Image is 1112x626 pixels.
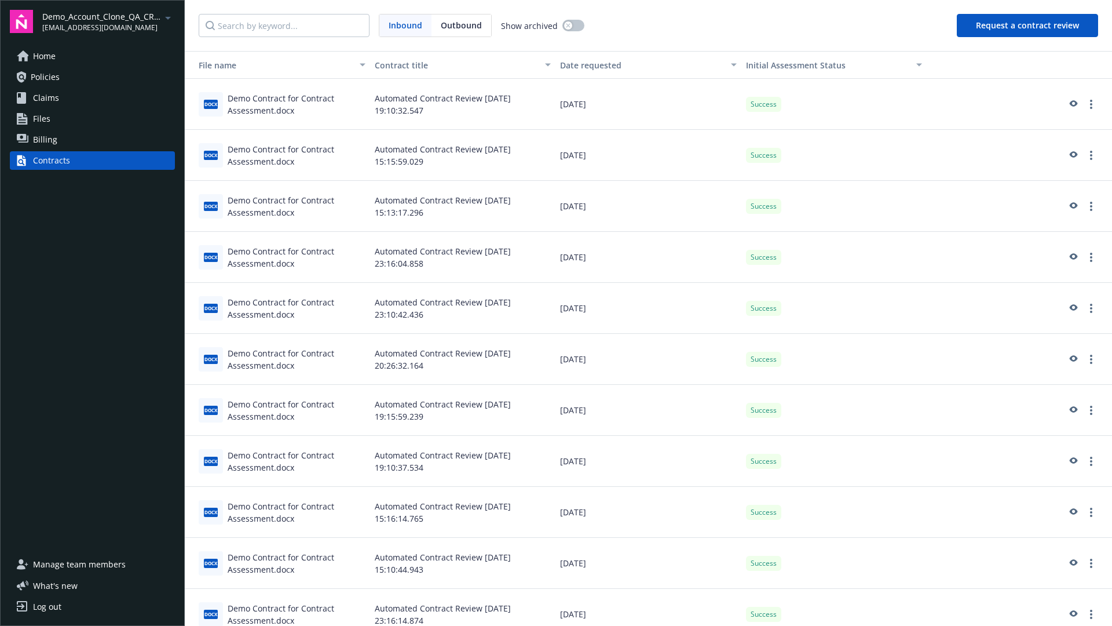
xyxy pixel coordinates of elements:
[189,59,353,71] div: File name
[1066,403,1080,417] a: preview
[370,283,555,334] div: Automated Contract Review [DATE] 23:10:42.436
[33,555,126,574] span: Manage team members
[10,580,96,592] button: What's new
[751,201,777,212] span: Success
[441,19,482,31] span: Outbound
[751,150,777,161] span: Success
[199,14,370,37] input: Search by keyword...
[42,23,161,33] span: [EMAIL_ADDRESS][DOMAIN_NAME]
[370,436,555,487] div: Automated Contract Review [DATE] 19:10:37.534
[1084,454,1098,468] a: more
[1084,352,1098,366] a: more
[370,79,555,130] div: Automated Contract Review [DATE] 19:10:32.547
[10,47,175,65] a: Home
[204,202,218,210] span: docx
[1084,556,1098,570] a: more
[1066,505,1080,519] a: preview
[555,283,741,334] div: [DATE]
[33,89,59,107] span: Claims
[555,538,741,589] div: [DATE]
[751,456,777,467] span: Success
[370,51,555,79] button: Contract title
[1066,352,1080,366] a: preview
[751,354,777,365] span: Success
[228,551,365,576] div: Demo Contract for Contract Assessment.docx
[379,14,431,37] span: Inbound
[751,558,777,569] span: Success
[751,99,777,110] span: Success
[751,252,777,263] span: Success
[10,555,175,574] a: Manage team members
[555,385,741,436] div: [DATE]
[1066,250,1080,264] a: preview
[389,19,422,31] span: Inbound
[1066,199,1080,213] a: preview
[1084,250,1098,264] a: more
[10,89,175,107] a: Claims
[10,151,175,170] a: Contracts
[1066,454,1080,468] a: preview
[189,59,353,71] div: Toggle SortBy
[204,151,218,159] span: docx
[751,609,777,620] span: Success
[1084,199,1098,213] a: more
[204,406,218,414] span: docx
[555,130,741,181] div: [DATE]
[228,143,365,168] div: Demo Contract for Contract Assessment.docx
[10,68,175,86] a: Policies
[370,334,555,385] div: Automated Contract Review [DATE] 20:26:32.164
[33,47,56,65] span: Home
[431,14,491,37] span: Outbound
[751,507,777,518] span: Success
[1084,301,1098,315] a: more
[204,304,218,312] span: docx
[42,10,161,23] span: Demo_Account_Clone_QA_CR_Tests_Demo
[33,151,70,170] div: Contracts
[555,181,741,232] div: [DATE]
[33,110,50,128] span: Files
[1066,556,1080,570] a: preview
[228,194,365,219] div: Demo Contract for Contract Assessment.docx
[31,68,60,86] span: Policies
[1066,97,1080,111] a: preview
[370,538,555,589] div: Automated Contract Review [DATE] 15:10:44.943
[33,598,61,616] div: Log out
[370,181,555,232] div: Automated Contract Review [DATE] 15:13:17.296
[204,457,218,465] span: docx
[228,449,365,474] div: Demo Contract for Contract Assessment.docx
[555,51,741,79] button: Date requested
[1084,97,1098,111] a: more
[42,10,175,33] button: Demo_Account_Clone_QA_CR_Tests_Demo[EMAIL_ADDRESS][DOMAIN_NAME]arrowDropDown
[33,130,57,149] span: Billing
[370,130,555,181] div: Automated Contract Review [DATE] 15:15:59.029
[501,20,558,32] span: Show archived
[1066,607,1080,621] a: preview
[1066,301,1080,315] a: preview
[204,610,218,618] span: docx
[1084,607,1098,621] a: more
[204,559,218,567] span: docx
[555,436,741,487] div: [DATE]
[375,59,538,71] div: Contract title
[555,79,741,130] div: [DATE]
[555,487,741,538] div: [DATE]
[1084,505,1098,519] a: more
[228,245,365,270] div: Demo Contract for Contract Assessment.docx
[1084,403,1098,417] a: more
[204,253,218,261] span: docx
[746,60,846,71] span: Initial Assessment Status
[555,334,741,385] div: [DATE]
[751,303,777,314] span: Success
[228,347,365,372] div: Demo Contract for Contract Assessment.docx
[370,232,555,283] div: Automated Contract Review [DATE] 23:16:04.858
[228,398,365,423] div: Demo Contract for Contract Assessment.docx
[33,580,78,592] span: What ' s new
[10,110,175,128] a: Files
[370,487,555,538] div: Automated Contract Review [DATE] 15:16:14.765
[204,355,218,363] span: docx
[1084,148,1098,162] a: more
[370,385,555,436] div: Automated Contract Review [DATE] 19:15:59.239
[1066,148,1080,162] a: preview
[228,296,365,321] div: Demo Contract for Contract Assessment.docx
